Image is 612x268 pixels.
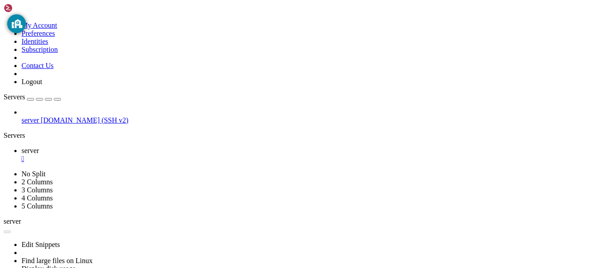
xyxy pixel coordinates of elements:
span: server [22,116,39,124]
a: server [DOMAIN_NAME] (SSH v2) [22,116,608,124]
span: server [22,147,39,154]
a: 2 Columns [22,178,53,186]
a: Subscription [22,46,58,53]
x-row: Connecting [DOMAIN_NAME]... [4,4,496,11]
li: server [DOMAIN_NAME] (SSH v2) [22,108,608,124]
div: Servers [4,132,608,140]
a: My Account [22,21,57,29]
a: Preferences [22,30,55,37]
a: 3 Columns [22,186,53,194]
img: Shellngn [4,4,55,13]
a: Logout [22,78,42,85]
a: Servers [4,93,61,101]
a: Edit Snippets [22,241,60,248]
a: 5 Columns [22,202,53,210]
div: (0, 1) [4,11,7,19]
a: No Split [22,170,46,178]
a: Find large files on Linux [22,257,93,264]
span: server [4,217,21,225]
a: Contact Us [22,62,54,69]
a: Identities [22,38,48,45]
span: Servers [4,93,25,101]
a: 4 Columns [22,194,53,202]
button: GoGuardian Privacy Information [7,14,26,33]
a: server [22,147,608,163]
span: [DOMAIN_NAME] (SSH v2) [41,116,129,124]
a:  [22,155,608,163]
